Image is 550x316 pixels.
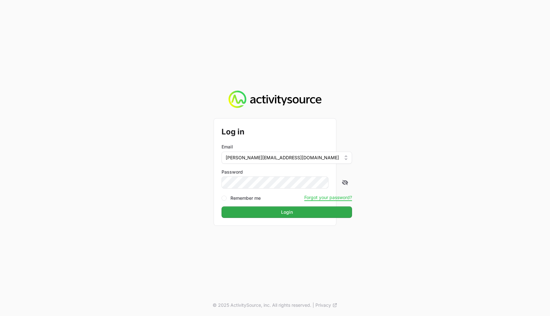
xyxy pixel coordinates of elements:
[315,302,337,308] a: Privacy
[304,195,352,200] button: Forgot your password?
[222,144,233,150] label: Email
[213,302,311,308] p: © 2025 ActivitySource, inc. All rights reserved.
[222,126,352,138] h2: Log in
[222,169,352,175] label: Password
[222,152,352,164] button: [PERSON_NAME][EMAIL_ADDRESS][DOMAIN_NAME]
[230,195,261,201] label: Remember me
[229,90,321,108] img: Activity Source
[222,206,352,218] button: Login
[313,302,314,308] span: |
[281,208,293,216] span: Login
[226,154,339,161] span: [PERSON_NAME][EMAIL_ADDRESS][DOMAIN_NAME]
